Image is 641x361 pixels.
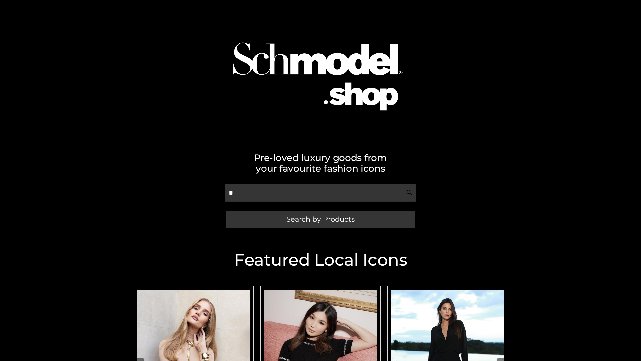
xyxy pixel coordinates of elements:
h2: Featured Local Icons​ [130,252,511,268]
span: Search by Products [286,216,355,223]
a: Search by Products [226,211,415,228]
img: Search Icon [406,189,413,196]
h2: Pre-loved luxury goods from your favourite fashion icons [130,152,511,174]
